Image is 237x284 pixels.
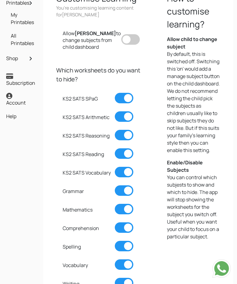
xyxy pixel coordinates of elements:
img: Send whatsapp message to +442080035976 [212,259,231,278]
p: KS2 SATS Reasoning [56,126,114,139]
a: Help [5,111,35,121]
p: KS2 SATS Vocabulary [56,163,114,176]
p: KS2 SATS Reading [56,145,114,158]
span: You're customising learning content for [56,5,134,18]
b: Enable/Disable Subjects [167,159,203,173]
a: My Printables [9,10,33,27]
p: Allow to change subjects from child dashboard [56,24,121,50]
a: Account [5,91,35,108]
p: By default, this is switched off. Switching this 'on' would add a manage subject button on the ch... [167,35,220,154]
p: Grammar [56,182,114,195]
a: All Printables [9,31,33,48]
p: Vocabulary [56,256,114,269]
span: [PERSON_NAME] [62,11,99,18]
p: Mathematics [56,200,114,213]
p: Comprehension [56,219,114,232]
b: Allow child to change subject [167,36,217,50]
p: Spelling [56,237,114,250]
span: [PERSON_NAME] [75,30,116,37]
p: Which worksheets do you want to hide? [56,66,141,84]
p: You can control which subjests to show and which to hide. The app will stop showing the worksheet... [167,159,220,240]
p: KS2 SATS SPaG [56,89,114,102]
a: Shop [5,53,35,64]
p: KS2 SATS Arithmetic [56,108,114,121]
a: Subscription [5,72,35,88]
